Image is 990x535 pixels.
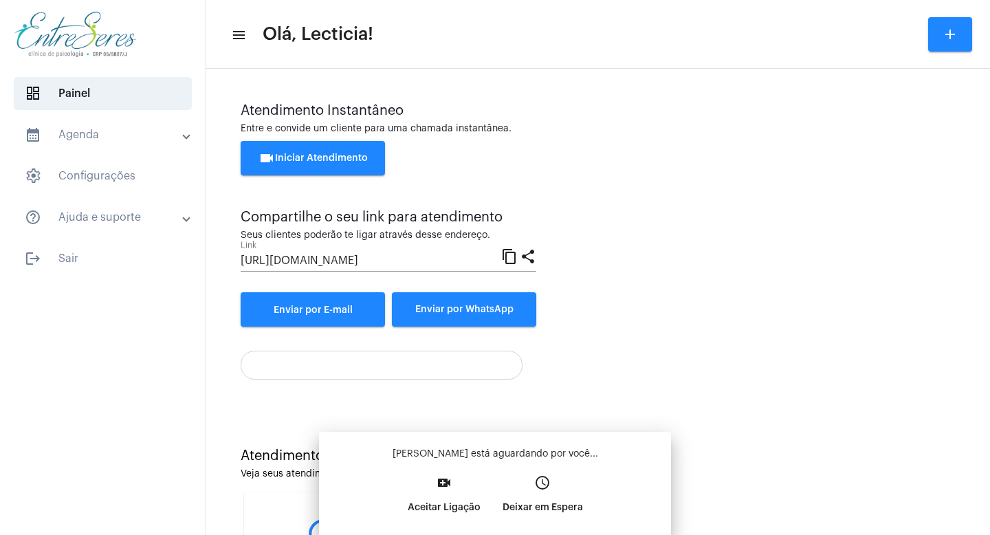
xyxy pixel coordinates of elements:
[503,495,583,520] p: Deixar em Espera
[408,495,481,520] p: Aceitar Ligação
[534,474,551,491] mat-icon: access_time
[436,474,452,491] mat-icon: video_call
[330,447,660,461] p: [PERSON_NAME] está aguardando por você...
[492,470,594,529] button: Deixar em Espera
[397,470,492,529] button: Aceitar Ligação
